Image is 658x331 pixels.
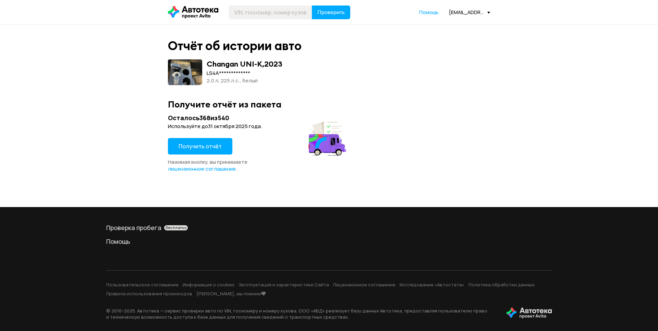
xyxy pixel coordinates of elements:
[507,308,552,319] img: tWS6KzJlK1XUpy65r7uaHVIs4JI6Dha8Nraz9T2hA03BhoCc4MtbvZCxBLwJIh+mQSIAkLBJpqMoKVdP8sONaFJLCz6I0+pu7...
[106,290,192,297] a: Правила использования промокодов
[168,123,348,130] div: Используйте до 31 октября 2025 года .
[168,38,302,53] div: Отчёт об истории авто
[419,9,439,15] span: Помощь
[168,114,348,122] div: Осталось 368 из 540
[168,99,490,110] div: Получите отчёт из пакета
[106,282,179,288] a: Пользовательское соглашение
[449,9,490,15] div: [EMAIL_ADDRESS][DOMAIN_NAME]
[400,282,464,288] a: Исследование «Автостата»
[166,225,186,230] span: бесплатно
[106,308,496,320] p: © 2016– 2025 . Автотека — сервис проверки авто по VIN, госномеру и номеру кузова. ООО «АБД» реали...
[333,282,395,288] a: Лицензионное соглашение
[168,138,232,155] button: Получить отчёт
[106,224,552,232] a: Проверка пробегабесплатно
[468,282,535,288] a: Политика обработки данных
[168,165,236,172] a: лицензионное соглашение
[106,237,552,246] a: Помощь
[168,158,247,172] span: Нажимая кнопку, вы принимаете .
[183,282,234,288] a: Информация о cookies
[239,282,329,288] a: Эксплуатация и характеристики Сайта
[317,10,345,15] span: Проверить
[312,5,350,19] button: Проверить
[207,59,282,68] div: Changan UNI-K , 2023
[106,224,552,232] div: Проверка пробега
[419,9,439,16] a: Помощь
[207,77,282,84] div: 2.0 л, 225 л.c., белый
[196,290,266,297] a: [PERSON_NAME], мы помним
[179,142,222,150] span: Получить отчёт
[229,5,312,19] input: VIN, госномер, номер кузова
